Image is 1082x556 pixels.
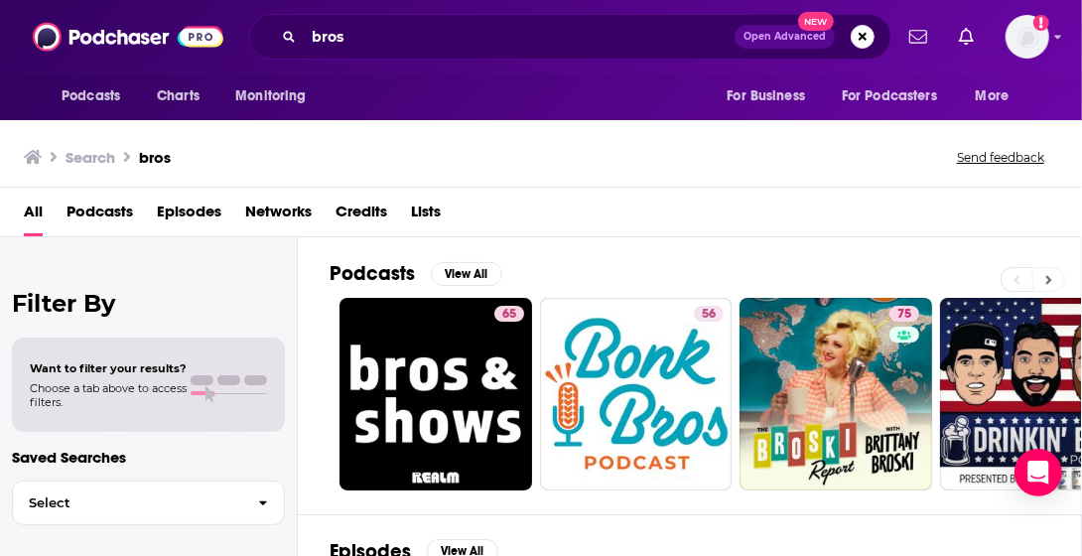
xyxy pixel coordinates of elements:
img: User Profile [1006,15,1049,59]
a: PodcastsView All [330,261,502,286]
a: 65 [339,298,532,490]
div: Open Intercom Messenger [1014,449,1062,496]
button: Open AdvancedNew [735,25,835,49]
a: Podcasts [67,196,133,236]
span: 65 [502,305,516,325]
h3: bros [139,148,171,167]
span: 75 [897,305,911,325]
button: open menu [713,77,830,115]
h2: Podcasts [330,261,415,286]
button: open menu [962,77,1034,115]
a: Show notifications dropdown [901,20,935,54]
button: Send feedback [951,149,1050,166]
a: 56 [540,298,733,490]
a: Show notifications dropdown [951,20,982,54]
span: Logged in as dmessina [1006,15,1049,59]
a: All [24,196,43,236]
span: Podcasts [62,82,120,110]
button: Show profile menu [1006,15,1049,59]
a: Networks [245,196,312,236]
a: 65 [494,306,524,322]
span: Monitoring [235,82,306,110]
span: Choose a tab above to access filters. [30,381,187,409]
input: Search podcasts, credits, & more... [304,21,735,53]
a: Charts [144,77,211,115]
a: 75 [889,306,919,322]
span: More [976,82,1010,110]
a: 75 [740,298,932,490]
button: View All [431,262,502,286]
button: open menu [221,77,332,115]
span: For Podcasters [842,82,937,110]
button: Select [12,481,285,525]
span: Charts [157,82,200,110]
img: Podchaser - Follow, Share and Rate Podcasts [33,18,223,56]
a: Episodes [157,196,221,236]
a: Lists [411,196,441,236]
span: Open Advanced [744,32,826,42]
svg: Add a profile image [1033,15,1049,31]
h2: Filter By [12,289,285,318]
p: Saved Searches [12,448,285,467]
a: 56 [694,306,724,322]
div: Search podcasts, credits, & more... [249,14,891,60]
span: New [798,12,834,31]
button: open menu [48,77,146,115]
a: Credits [336,196,387,236]
span: For Business [727,82,805,110]
span: 56 [702,305,716,325]
button: open menu [829,77,966,115]
span: Want to filter your results? [30,361,187,375]
span: Select [13,496,242,509]
h3: Search [66,148,115,167]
